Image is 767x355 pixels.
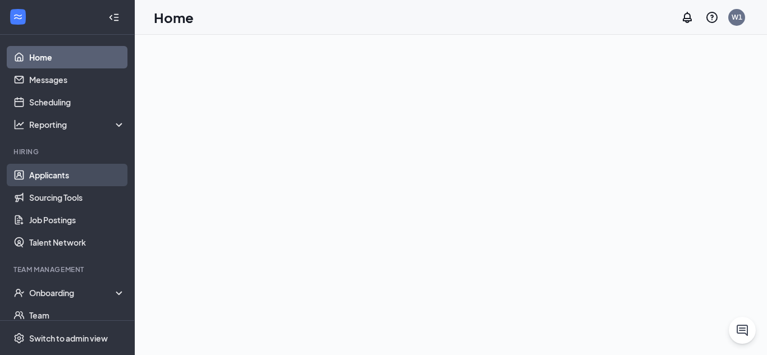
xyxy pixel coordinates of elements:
[29,186,125,209] a: Sourcing Tools
[13,119,25,130] svg: Analysis
[29,231,125,253] a: Talent Network
[29,119,126,130] div: Reporting
[13,265,123,274] div: Team Management
[729,317,756,344] button: ChatActive
[29,287,116,298] div: Onboarding
[29,304,125,326] a: Team
[29,333,108,344] div: Switch to admin view
[29,68,125,91] a: Messages
[13,333,25,344] svg: Settings
[13,147,123,156] div: Hiring
[29,209,125,231] a: Job Postings
[29,164,125,186] a: Applicants
[732,12,742,22] div: W1
[29,91,125,113] a: Scheduling
[736,324,749,337] svg: ChatActive
[108,12,120,23] svg: Collapse
[154,8,194,27] h1: Home
[705,11,719,24] svg: QuestionInfo
[12,11,24,22] svg: WorkstreamLogo
[13,287,25,298] svg: UserCheck
[29,46,125,68] a: Home
[681,11,694,24] svg: Notifications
